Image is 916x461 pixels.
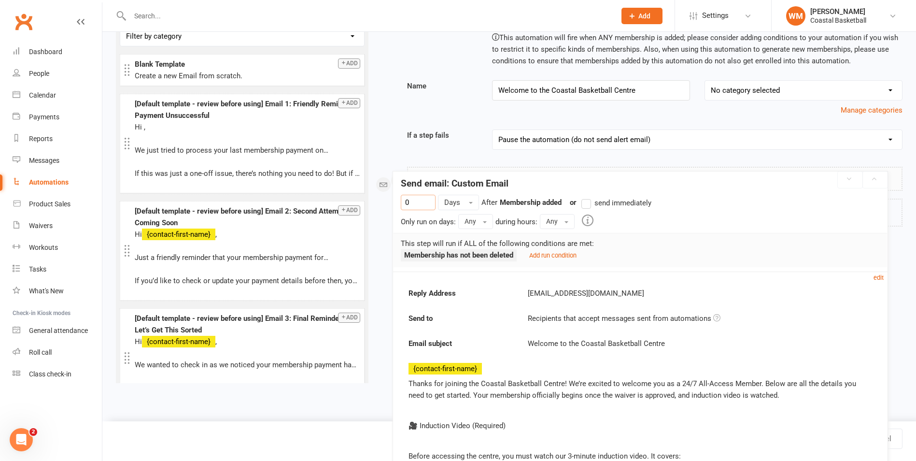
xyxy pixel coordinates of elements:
[135,252,360,263] p: Just a friendly reminder that your membership payment for was unsuccessful when we tried on . But...
[29,91,56,99] div: Calendar
[13,320,102,342] a: General attendance kiosk mode
[13,280,102,302] a: What's New
[841,104,902,116] button: Manage categories
[10,428,33,451] iframe: Intercom live chat
[13,193,102,215] a: Product Sales
[874,274,884,281] small: edit
[135,275,360,287] p: If you’d like to check or update your payment details before then, you can do so from the payment...
[13,237,102,259] a: Workouts
[29,370,71,378] div: Class check-in
[135,313,360,336] div: [Default template - review before using] Email 3: Final Reminder – Let’s Get This Sorted
[13,172,102,193] a: Automations
[810,7,866,16] div: [PERSON_NAME]
[13,63,102,85] a: People
[401,313,521,324] strong: Send to
[786,6,805,26] div: WM
[401,288,521,299] strong: Reply Address
[135,336,360,347] p: Hi ,
[13,41,102,63] a: Dashboard
[135,58,360,70] div: Blank Template
[458,214,493,229] button: Any
[13,215,102,237] a: Waivers
[29,200,70,208] div: Product Sales
[564,197,651,209] div: or
[29,48,62,56] div: Dashboard
[404,251,513,259] strong: Membership has not been deleted
[135,359,360,371] p: We wanted to check in as we noticed your membership payment hasn’t gone through yet. We’re schedu...
[29,178,69,186] div: Automations
[338,98,360,108] button: Add
[29,265,46,273] div: Tasks
[401,238,880,249] p: This step will run if ALL of the following conditions are met:
[29,327,88,334] div: General attendance
[29,157,59,164] div: Messages
[702,5,729,27] span: Settings
[29,135,53,143] div: Reports
[29,113,59,121] div: Payments
[409,420,872,432] p: 🎥 Induction Video (Required)
[401,178,508,189] strong: Send email: Custom Email
[135,121,360,133] p: Hi ,
[444,198,460,207] span: Days
[135,205,360,229] div: [Default template - review before using] Email 2: Second Attempt Coming Soon
[401,338,521,349] strong: Email subject
[13,85,102,106] a: Calendar
[500,198,562,207] strong: Membership added
[12,10,36,34] a: Clubworx
[409,378,872,401] p: Thanks for joining the Coastal Basketball Centre! We’re excited to welcome you as a 24/7 All-Acce...
[135,144,360,156] p: We just tried to process your last membership payment on for the amount of , but it looks like it...
[401,216,456,228] div: Only run on days:
[135,382,360,394] p: If there’s anything we can do to help, please don’t hesitate to reach out. We completely understa...
[481,198,497,207] span: After
[13,150,102,172] a: Messages
[29,348,52,356] div: Roll call
[29,287,64,295] div: What's New
[338,205,360,216] button: Add
[621,8,662,24] button: Add
[13,106,102,128] a: Payments
[638,12,650,20] span: Add
[29,428,37,436] span: 2
[135,70,360,82] div: Create a new Email from scratch.
[438,195,479,210] button: Days
[13,342,102,363] a: Roll call
[400,130,485,141] label: If a step fails
[29,70,49,77] div: People
[127,9,609,23] input: Search...
[13,128,102,150] a: Reports
[521,288,879,299] div: [EMAIL_ADDRESS][DOMAIN_NAME]
[495,216,537,228] div: during hours:
[540,214,575,229] button: Any
[29,244,58,251] div: Workouts
[529,252,577,259] small: Add run condition
[400,80,485,92] label: Name
[521,313,879,324] div: Recipients that accept messages sent from automations
[135,229,360,240] p: Hi ,
[338,313,360,323] button: Add
[135,168,360,179] p: If this was just a one-off issue, there’s nothing you need to do! But if you’d like to check or u...
[135,98,360,121] div: [Default template - review before using] Email 1: Friendly Reminder – Payment Unsuccessful
[13,259,102,280] a: Tasks
[13,363,102,385] a: Class kiosk mode
[338,58,360,69] button: Add
[810,16,866,25] div: Coastal Basketball
[528,338,872,349] div: Welcome to the Coastal Basketball Centre
[594,197,651,207] span: send immediately
[492,32,902,67] div: This automation will fire when ANY membership is added; please consider adding conditions to your...
[29,222,53,230] div: Waivers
